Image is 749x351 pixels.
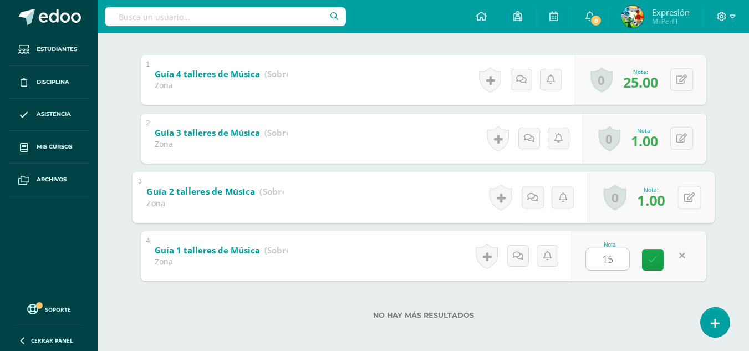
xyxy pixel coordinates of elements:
[141,311,706,319] label: No hay más resultados
[264,245,313,256] strong: (Sobre 25.0)
[31,337,73,344] span: Cerrar panel
[9,164,89,196] a: Archivos
[585,242,634,248] div: Nota
[623,68,658,75] div: Nota:
[259,185,310,197] strong: (Sobre 25.0)
[264,68,313,79] strong: (Sobre 25.0)
[631,131,658,150] span: 1.00
[637,190,665,210] span: 1.00
[155,65,313,83] a: Guía 4 talleres de Música (Sobre 25.0)
[9,33,89,66] a: Estudiantes
[37,45,77,54] span: Estudiantes
[37,110,71,119] span: Asistencia
[155,124,313,142] a: Guía 3 talleres de Música (Sobre 25.0)
[631,126,658,134] div: Nota:
[155,80,288,90] div: Zona
[155,139,288,149] div: Zona
[146,185,255,197] b: Guía 2 talleres de Música
[598,126,620,151] a: 0
[264,127,313,138] strong: (Sobre 25.0)
[155,256,288,267] div: Zona
[9,99,89,131] a: Asistencia
[652,7,690,18] span: Expresión
[37,175,67,184] span: Archivos
[146,182,310,200] a: Guía 2 talleres de Música (Sobre 25.0)
[9,131,89,164] a: Mis cursos
[37,143,72,151] span: Mis cursos
[603,184,626,210] a: 0
[637,185,665,193] div: Nota:
[13,301,84,316] a: Soporte
[590,14,602,27] span: 8
[586,248,629,270] input: 0-25.0
[155,242,313,260] a: Guía 1 talleres de Música (Sobre 25.0)
[623,73,658,91] span: 25.00
[155,127,260,138] b: Guía 3 talleres de Música
[155,245,260,256] b: Guía 1 talleres de Música
[9,66,89,99] a: Disciplina
[621,6,644,28] img: 852c373e651f39172791dbf6cd0291a6.png
[37,78,69,87] span: Disciplina
[146,197,283,208] div: Zona
[105,7,346,26] input: Busca un usuario...
[45,306,71,313] span: Soporte
[652,17,690,26] span: Mi Perfil
[590,67,613,93] a: 0
[155,68,260,79] b: Guía 4 talleres de Música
